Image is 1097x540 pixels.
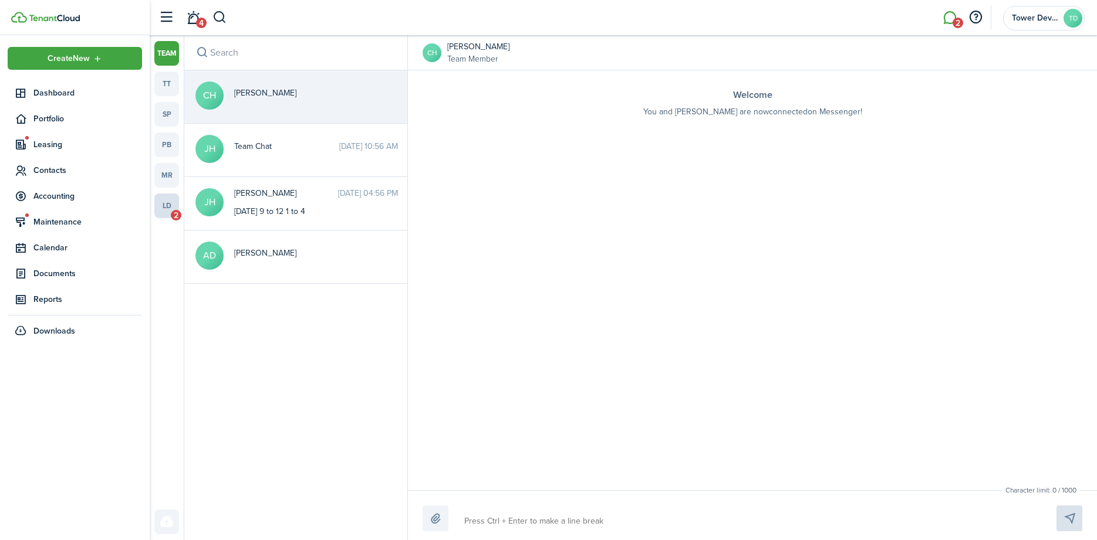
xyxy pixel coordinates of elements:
[8,288,142,311] a: Reports
[234,205,381,218] div: [DATE] 9 to 12 1 to 4
[154,41,179,66] a: team
[339,140,398,152] time: [DATE] 10:56 AM
[194,45,210,61] button: Search
[195,242,224,270] avatar-text: AD
[154,102,179,127] a: sp
[1003,485,1079,495] small: Character limit: 0 / 1000
[8,81,142,104] a: Dashboard
[33,325,75,337] span: Downloads
[8,47,142,70] button: Open menu
[212,8,227,28] button: Search
[1012,14,1059,22] span: Tower Development and Rentals Inc
[195,135,224,163] avatar-text: JH
[33,138,142,151] span: Leasing
[184,35,407,70] input: search
[447,40,509,53] span: Charlotte Hickox
[195,188,224,216] avatar-text: JH
[154,72,179,96] a: tt
[33,242,142,254] span: Calendar
[33,164,142,176] span: Contacts
[234,247,398,259] span: Arriel Dulaney
[33,267,142,280] span: Documents
[33,113,142,125] span: Portfolio
[154,163,179,188] a: mr
[11,12,27,23] img: TenantCloud
[431,88,1074,103] h3: Welcome
[29,15,80,22] img: TenantCloud
[48,55,90,63] span: Create New
[1064,9,1082,28] avatar-text: TD
[195,81,224,110] avatar-text: CH
[33,293,142,305] span: Reports
[154,193,179,218] a: ld
[182,3,204,33] a: Notifications
[33,216,142,228] span: Maintenance
[423,43,441,62] avatar-text: CH
[155,6,177,29] button: Open sidebar
[196,18,207,28] span: 4
[966,8,985,28] button: Open resource center
[447,53,509,65] small: Team Member
[171,210,181,220] span: 2
[33,87,142,99] span: Dashboard
[234,187,338,199] span: Jenny Hickox
[338,187,398,199] time: [DATE] 04:56 PM
[431,106,1074,118] p: You and [PERSON_NAME] are now connected on Messenger!
[33,190,142,202] span: Accounting
[234,140,339,152] span: Team Chat
[154,133,179,157] a: pb
[234,87,398,99] span: Charlotte Hickox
